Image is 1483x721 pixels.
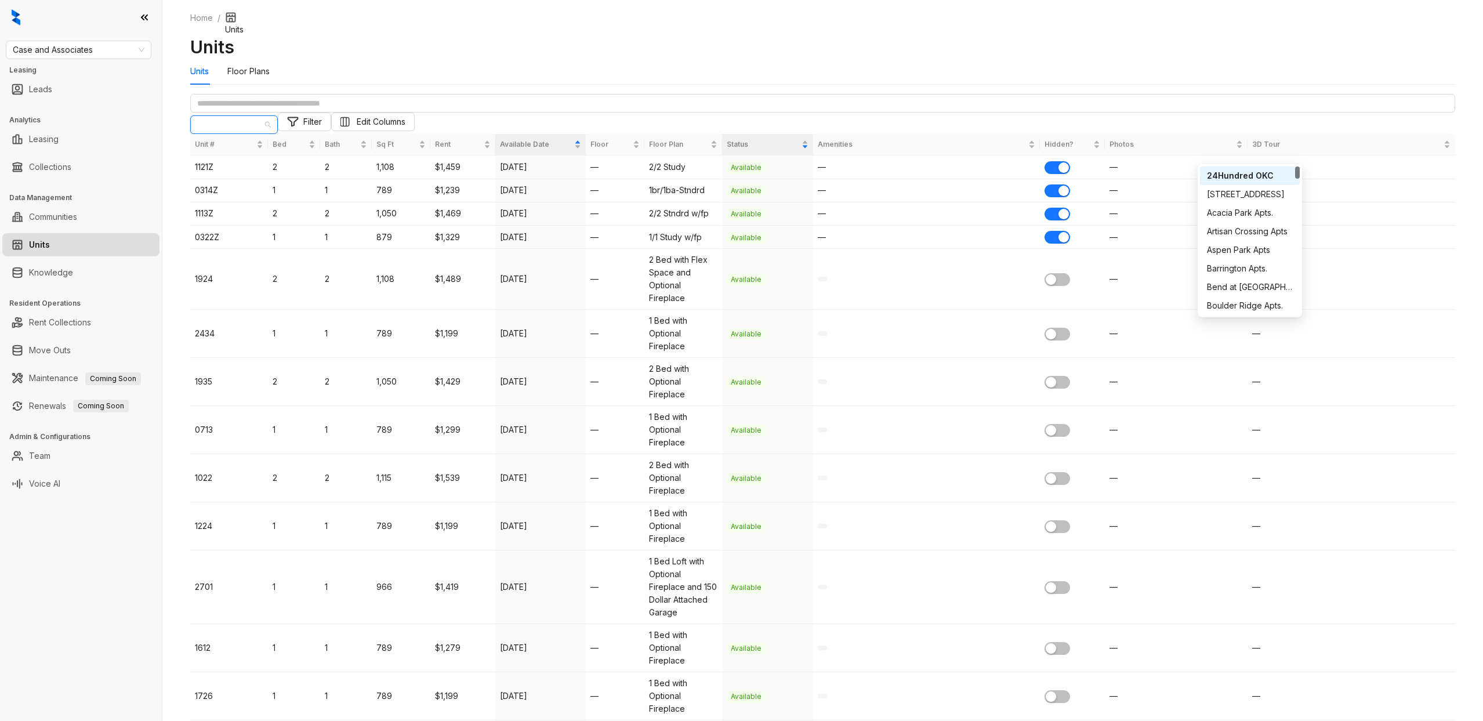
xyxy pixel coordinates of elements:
[320,226,372,249] td: 1
[430,672,495,720] td: $1,199
[649,460,689,495] span: 2 Bed with Optional Fireplace
[29,233,50,256] a: Units
[649,412,687,447] span: 1 Bed with Optional Fireplace
[268,310,320,358] td: 1
[495,155,586,179] td: [DATE]
[430,550,495,624] td: $1,419
[1200,222,1300,241] div: Artisan Crossing Apts
[190,624,268,672] td: 1612
[2,205,159,229] li: Communities
[586,624,644,672] td: —
[320,358,372,406] td: 2
[727,643,766,654] span: Available
[13,41,144,59] span: Case and Associates
[320,502,372,550] td: 1
[320,249,372,310] td: 2
[197,116,271,133] span: Change Community
[190,226,268,249] td: 0322Z
[217,12,220,36] li: /
[727,521,766,532] span: Available
[813,134,1040,155] th: Amenities
[586,226,644,249] td: —
[273,139,306,150] span: Bed
[2,78,159,101] li: Leads
[818,208,826,218] span: —
[268,179,320,202] td: 1
[649,316,687,351] span: 1 Bed with Optional Fireplace
[1109,232,1118,242] span: —
[495,454,586,502] td: [DATE]
[430,310,495,358] td: $1,199
[29,339,71,362] a: Move Outs
[1105,134,1248,155] th: Photos
[268,502,320,550] td: 1
[586,179,644,202] td: —
[372,550,430,624] td: 966
[586,550,644,624] td: —
[586,406,644,454] td: —
[268,134,320,155] th: Bed
[727,376,766,388] span: Available
[29,128,59,151] a: Leasing
[1207,225,1293,238] div: Artisan Crossing Apts
[495,624,586,672] td: [DATE]
[1252,162,1260,172] span: —
[9,193,162,203] h3: Data Management
[586,249,644,310] td: —
[320,134,372,155] th: Bath
[73,400,129,412] span: Coming Soon
[320,550,372,624] td: 1
[190,115,278,134] div: Change Community
[190,358,268,406] td: 1935
[495,550,586,624] td: [DATE]
[430,155,495,179] td: $1,459
[320,179,372,202] td: 1
[2,444,159,468] li: Team
[727,139,799,150] span: Status
[1207,262,1293,275] div: Barrington Apts.
[727,274,766,285] span: Available
[586,502,644,550] td: —
[430,202,495,226] td: $1,469
[190,179,268,202] td: 0314Z
[430,249,495,310] td: $1,489
[649,556,717,617] span: 1 Bed Loft with Optional Fireplace and 150 Dollar Attached Garage
[1252,425,1260,434] span: —
[649,364,689,399] span: 2 Bed with Optional Fireplace
[1252,582,1260,592] span: —
[227,65,270,78] div: Floor Plans
[372,179,430,202] td: 789
[320,310,372,358] td: 1
[818,162,826,172] span: —
[727,691,766,702] span: Available
[188,12,215,24] a: Home
[278,113,331,131] button: Filter
[727,162,766,173] span: Available
[1207,299,1293,312] div: Boulder Ridge Apts.
[190,202,268,226] td: 1113Z
[2,394,159,418] li: Renewals
[2,339,159,362] li: Move Outs
[727,473,766,484] span: Available
[372,202,430,226] td: 1,050
[818,139,1026,150] span: Amenities
[1252,473,1260,483] span: —
[372,358,430,406] td: 1,050
[1109,139,1234,150] span: Photos
[225,12,244,34] span: Units
[372,226,430,249] td: 879
[268,202,320,226] td: 2
[430,624,495,672] td: $1,279
[1040,134,1105,155] th: Hidden?
[1109,162,1118,172] span: —
[2,311,159,334] li: Rent Collections
[430,179,495,202] td: $1,239
[649,208,709,218] span: 2/2 Stndrd w/fp
[320,202,372,226] td: 2
[1109,208,1118,218] span: —
[2,155,159,179] li: Collections
[586,672,644,720] td: —
[320,155,372,179] td: 2
[372,624,430,672] td: 789
[29,261,73,284] a: Knowledge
